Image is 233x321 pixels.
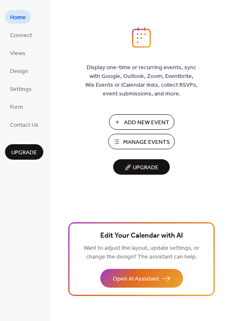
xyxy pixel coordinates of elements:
[100,230,183,242] span: Edit Your Calendar with AI
[123,138,170,147] span: Manage Events
[132,27,151,48] img: logo_icon.svg
[108,134,175,149] button: Manage Events
[5,10,31,24] a: Home
[5,100,28,113] a: Form
[84,243,199,263] span: Want to adjust the layout, update settings, or change the design? The assistant can help.
[113,275,159,283] span: Open AI Assistant
[5,118,43,131] a: Contact Us
[5,82,37,95] a: Settings
[118,162,165,173] span: 🚀 Upgrade
[10,67,28,76] span: Design
[10,121,38,130] span: Contact Us
[5,64,33,78] a: Design
[5,28,37,42] a: Connect
[10,49,25,58] span: Views
[124,118,169,127] span: Add New Event
[85,63,198,98] span: Display one-time or recurring events, sync with Google, Outlook, Zoom, Eventbrite, Wix Events or ...
[10,31,32,40] span: Connect
[10,85,32,94] span: Settings
[100,269,183,288] button: Open AI Assistant
[113,159,170,175] button: 🚀 Upgrade
[109,114,174,130] button: Add New Event
[11,148,37,157] span: Upgrade
[5,46,30,60] a: Views
[5,144,43,160] button: Upgrade
[10,103,23,112] span: Form
[10,13,26,22] span: Home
